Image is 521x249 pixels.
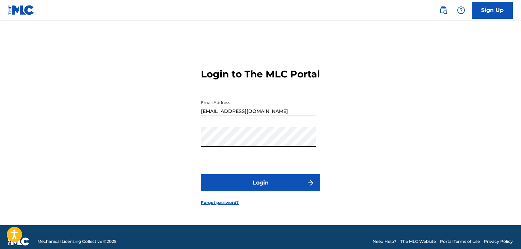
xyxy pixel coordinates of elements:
a: Public Search [437,3,450,17]
a: Portal Terms of Use [440,238,480,245]
img: MLC Logo [8,5,34,15]
img: search [439,6,447,14]
span: Mechanical Licensing Collective © 2025 [37,238,116,245]
a: Forgot password? [201,200,239,206]
a: Sign Up [472,2,513,19]
h3: Login to The MLC Portal [201,68,320,80]
img: logo [8,237,29,246]
div: Help [454,3,468,17]
img: help [457,6,465,14]
a: Privacy Policy [484,238,513,245]
a: Need Help? [373,238,396,245]
img: f7272a7cc735f4ea7f67.svg [306,179,315,187]
a: The MLC Website [400,238,436,245]
button: Login [201,174,320,191]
